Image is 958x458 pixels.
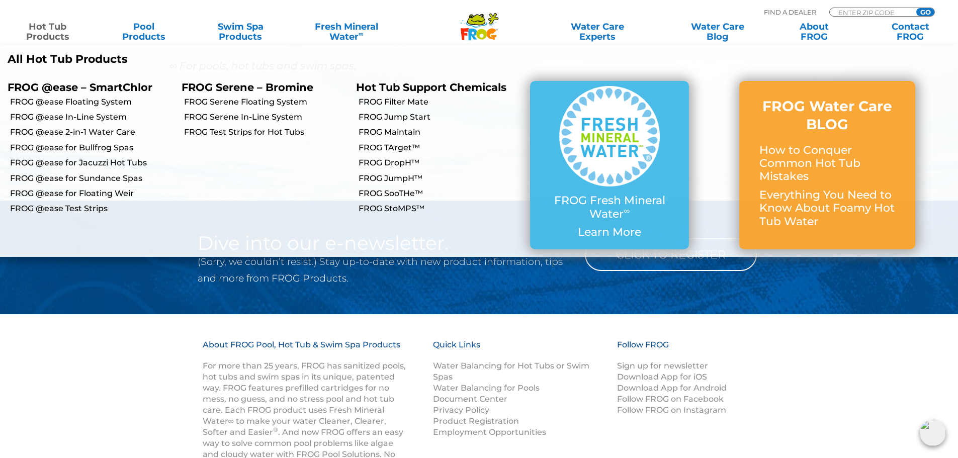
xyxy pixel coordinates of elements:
[10,127,174,138] a: FROG @ease 2-in-1 Water Care
[759,144,895,184] p: How to Conquer Common Hot Tub Mistakes
[8,53,472,66] a: All Hot Tub Products
[359,112,522,123] a: FROG Jump Start
[184,127,348,138] a: FROG Test Strips for Hot Tubs
[8,81,166,94] p: FROG @ease – SmartChlor
[433,427,546,437] a: Employment Opportunities
[10,112,174,123] a: FROG @ease In-Line System
[550,194,669,221] p: FROG Fresh Mineral Water
[198,253,570,287] p: (Sorry, we couldn’t resist.) Stay up-to-date with new product information, tips and more from FRO...
[10,142,174,153] a: FROG @ease for Bullfrog Spas
[550,226,669,239] p: Learn More
[776,22,851,42] a: AboutFROG
[273,426,278,433] sup: ®
[299,22,393,42] a: Fresh MineralWater∞
[359,127,522,138] a: FROG Maintain
[184,112,348,123] a: FROG Serene In-Line System
[433,405,489,415] a: Privacy Policy
[617,339,743,360] h3: Follow FROG
[433,383,540,393] a: Water Balancing for Pools
[10,157,174,168] a: FROG @ease for Jacuzzi Hot Tubs
[624,206,630,216] sup: ∞
[617,394,724,404] a: Follow FROG on Facebook
[10,97,174,108] a: FROG @ease Floating System
[184,97,348,108] a: FROG Serene Floating System
[537,22,658,42] a: Water CareExperts
[10,188,174,199] a: FROG @ease for Floating Weir
[759,97,895,134] h3: FROG Water Care BLOG
[916,8,934,16] input: GO
[433,416,519,426] a: Product Registration
[680,22,755,42] a: Water CareBlog
[920,420,946,446] img: openIcon
[617,372,707,382] a: Download App for iOS
[617,383,727,393] a: Download App for Android
[359,97,522,108] a: FROG Filter Mate
[10,173,174,184] a: FROG @ease for Sundance Spas
[873,22,948,42] a: ContactFROG
[550,86,669,244] a: FROG Fresh Mineral Water∞ Learn More
[359,30,364,38] sup: ∞
[10,22,85,42] a: Hot TubProducts
[182,81,340,94] p: FROG Serene – Bromine
[10,203,174,214] a: FROG @ease Test Strips
[359,142,522,153] a: FROG TArget™
[433,361,589,382] a: Water Balancing for Hot Tubs or Swim Spas
[359,188,522,199] a: FROG SooTHe™
[759,189,895,228] p: Everything You Need to Know About Foamy Hot Tub Water
[837,8,905,17] input: Zip Code Form
[617,405,726,415] a: Follow FROG on Instagram
[433,394,507,404] a: Document Center
[764,8,816,17] p: Find A Dealer
[433,339,605,360] h3: Quick Links
[617,361,708,371] a: Sign up for newsletter
[356,81,506,94] a: Hot Tub Support Chemicals
[359,173,522,184] a: FROG JumpH™
[203,339,408,360] h3: About FROG Pool, Hot Tub & Swim Spa Products
[203,22,278,42] a: Swim SpaProducts
[359,157,522,168] a: FROG DropH™
[759,97,895,233] a: FROG Water Care BLOG How to Conquer Common Hot Tub Mistakes Everything You Need to Know About Foa...
[107,22,182,42] a: PoolProducts
[359,203,522,214] a: FROG StoMPS™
